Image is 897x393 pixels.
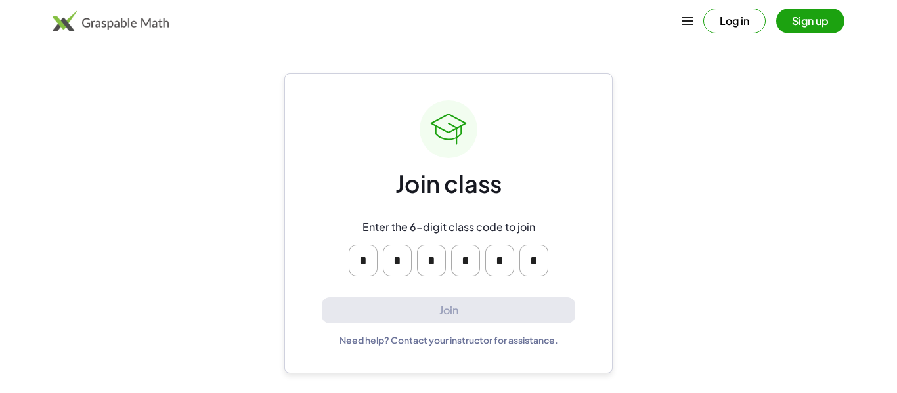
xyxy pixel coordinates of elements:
div: Enter the 6-digit class code to join [362,220,535,234]
button: Sign up [776,9,844,33]
div: Need help? Contact your instructor for assistance. [339,334,558,346]
div: Join class [395,169,502,199]
button: Join [322,297,575,324]
button: Log in [703,9,766,33]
